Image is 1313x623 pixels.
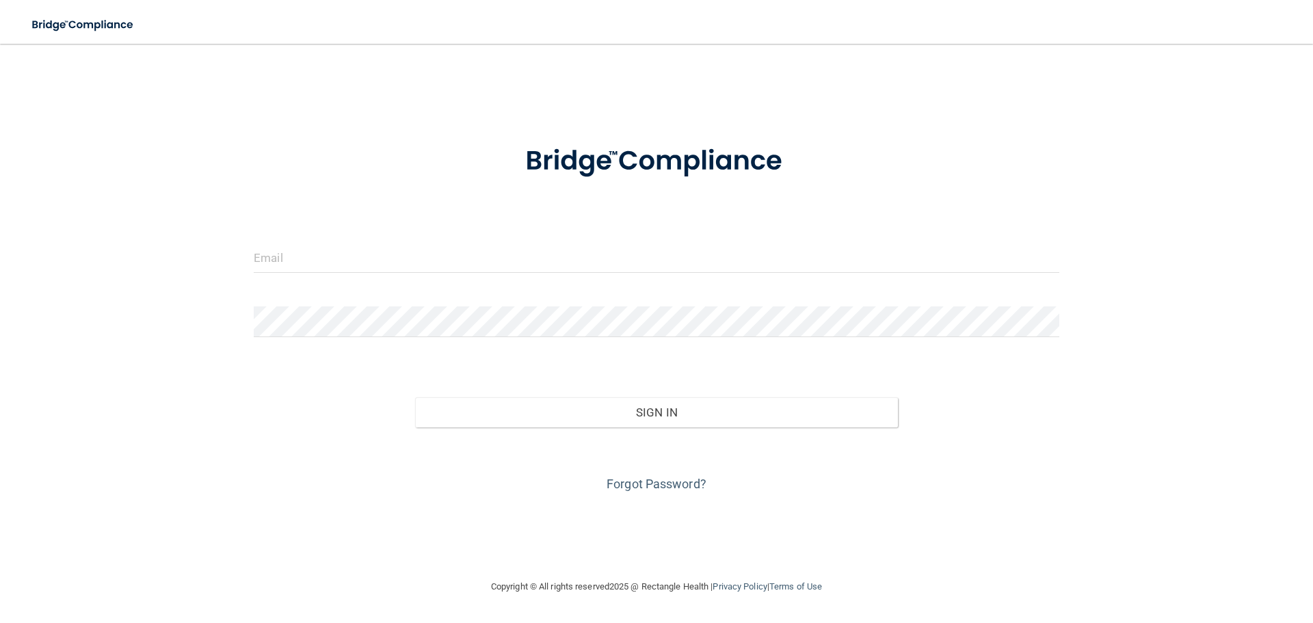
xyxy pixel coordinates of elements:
[713,581,767,592] a: Privacy Policy
[21,11,146,39] img: bridge_compliance_login_screen.278c3ca4.svg
[497,126,816,197] img: bridge_compliance_login_screen.278c3ca4.svg
[607,477,706,491] a: Forgot Password?
[254,242,1059,273] input: Email
[769,581,822,592] a: Terms of Use
[415,397,899,427] button: Sign In
[407,565,906,609] div: Copyright © All rights reserved 2025 @ Rectangle Health | |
